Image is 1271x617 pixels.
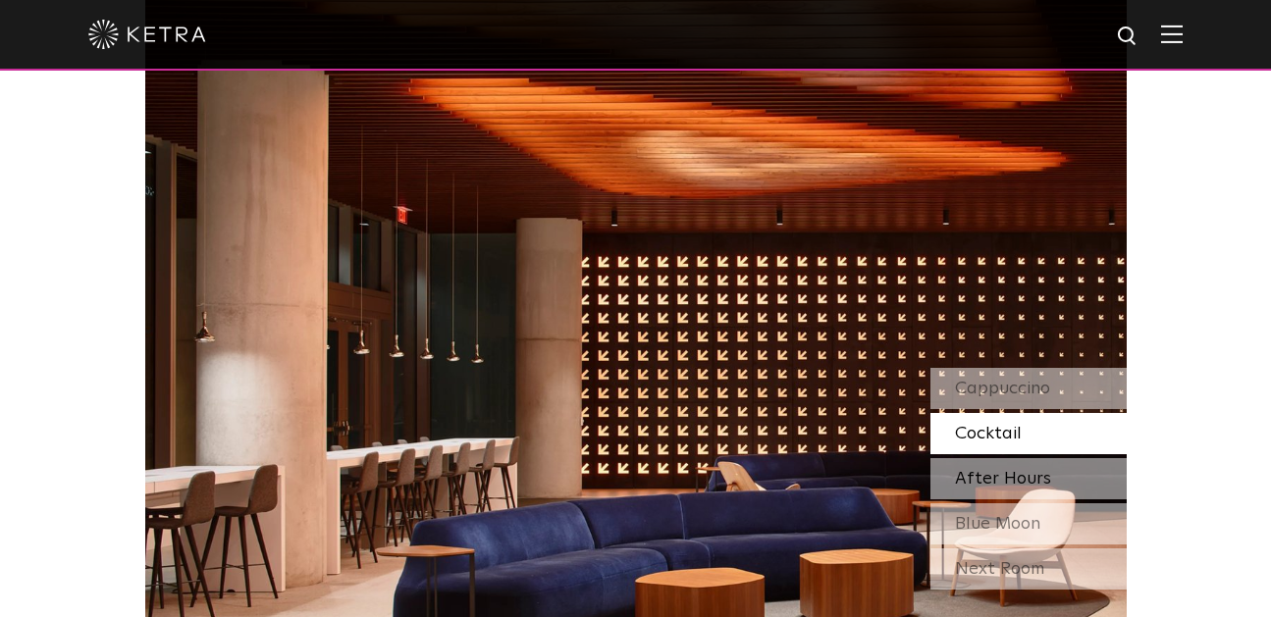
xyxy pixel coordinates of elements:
div: Next Room [930,548,1127,590]
span: Blue Moon [955,515,1040,533]
img: ketra-logo-2019-white [88,20,206,49]
span: Cocktail [955,425,1022,442]
img: Hamburger%20Nav.svg [1161,25,1183,43]
span: After Hours [955,470,1051,488]
img: search icon [1116,25,1140,49]
span: Cappuccino [955,380,1050,397]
